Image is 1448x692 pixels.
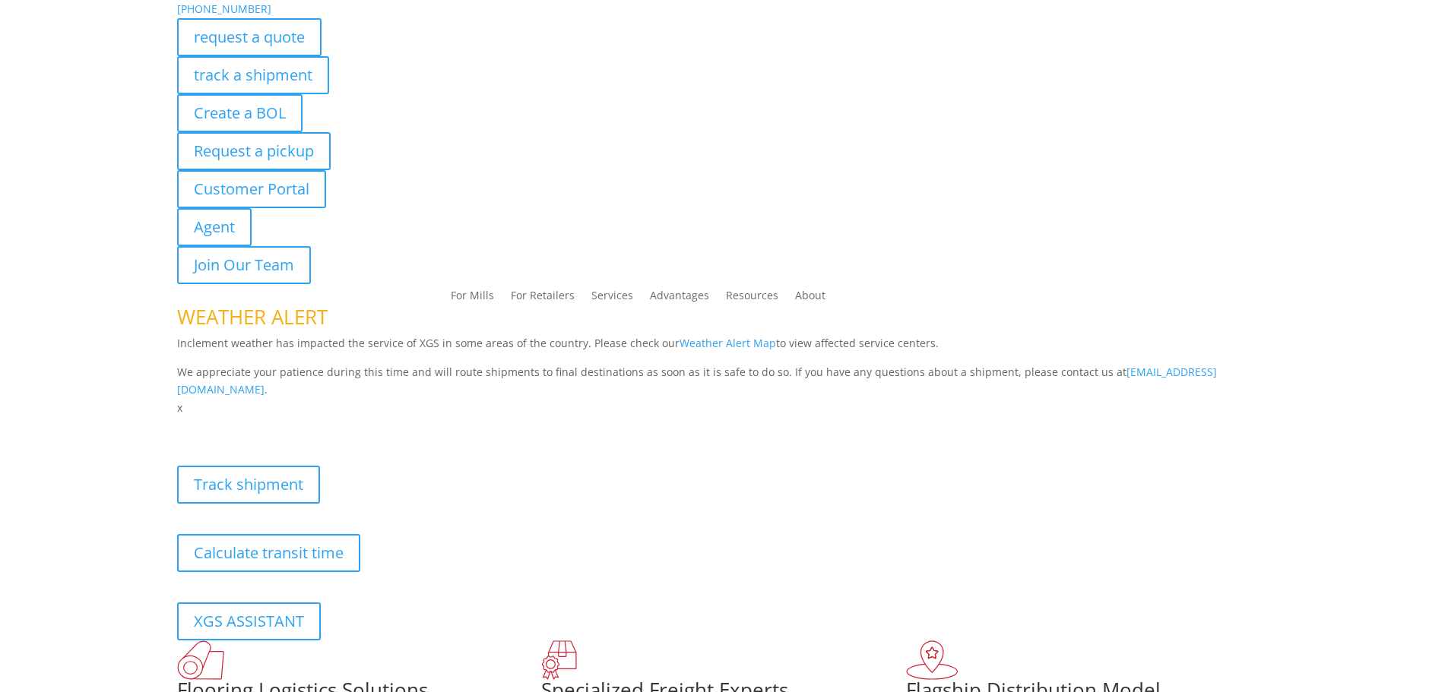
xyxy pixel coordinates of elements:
a: For Mills [451,290,494,307]
a: Weather Alert Map [680,336,776,350]
a: About [795,290,825,307]
a: track a shipment [177,56,329,94]
p: Inclement weather has impacted the service of XGS in some areas of the country. Please check our ... [177,334,1272,363]
span: WEATHER ALERT [177,303,328,330]
a: request a quote [177,18,322,56]
a: Track shipment [177,466,320,504]
img: xgs-icon-flagship-distribution-model-red [906,640,958,680]
a: Create a BOL [177,94,303,132]
a: Services [591,290,633,307]
a: XGS ASSISTANT [177,602,321,640]
a: Customer Portal [177,170,326,208]
img: xgs-icon-focused-on-flooring-red [541,640,577,680]
p: We appreciate your patience during this time and will route shipments to final destinations as so... [177,363,1272,400]
img: xgs-icon-total-supply-chain-intelligence-red [177,640,224,680]
a: [PHONE_NUMBER] [177,2,271,16]
p: x [177,399,1272,417]
a: For Retailers [511,290,575,307]
b: Visibility, transparency, and control for your entire supply chain. [177,419,516,434]
a: Agent [177,208,252,246]
a: Advantages [650,290,709,307]
a: Calculate transit time [177,534,360,572]
a: Join Our Team [177,246,311,284]
a: Request a pickup [177,132,331,170]
a: Resources [726,290,778,307]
